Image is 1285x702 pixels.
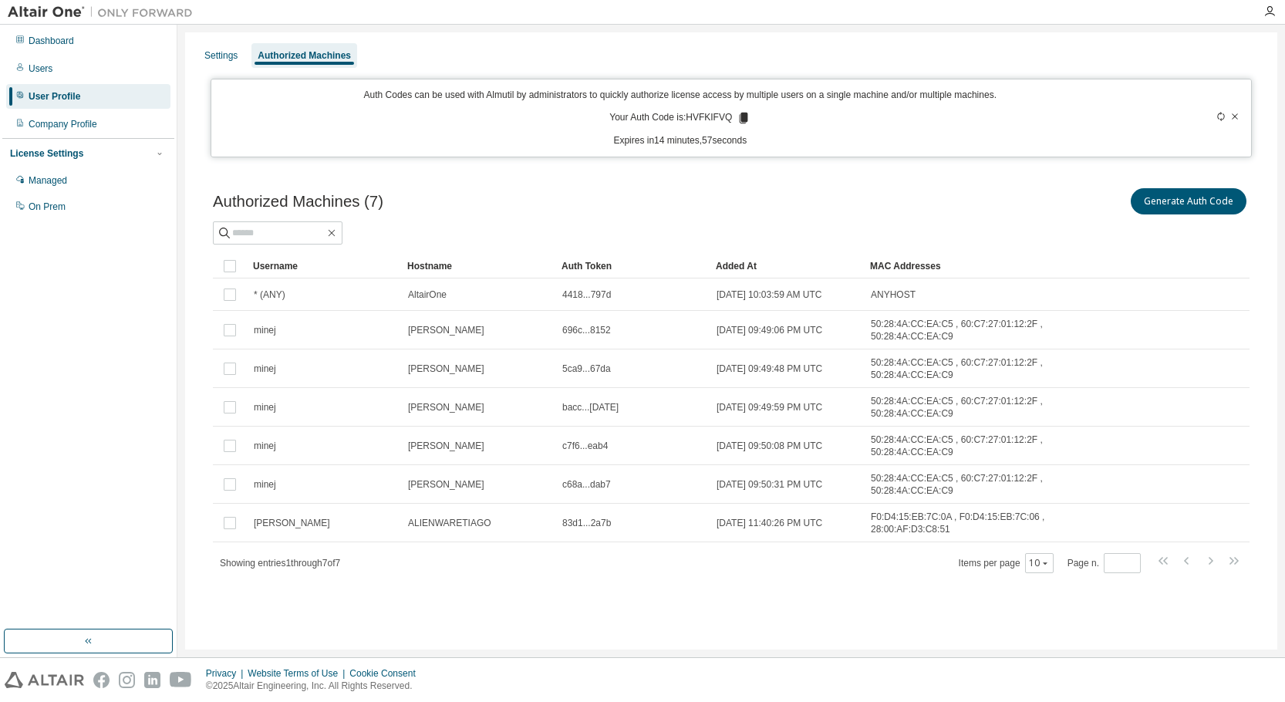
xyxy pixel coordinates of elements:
[29,201,66,213] div: On Prem
[562,401,619,413] span: bacc...[DATE]
[959,553,1054,573] span: Items per page
[29,35,74,47] div: Dashboard
[204,49,238,62] div: Settings
[258,49,351,62] div: Authorized Machines
[1067,553,1141,573] span: Page n.
[717,401,822,413] span: [DATE] 09:49:59 PM UTC
[29,90,80,103] div: User Profile
[562,324,611,336] span: 696c...8152
[871,511,1087,535] span: F0:D4:15:EB:7C:0A , F0:D4:15:EB:7C:06 , 28:00:AF:D3:C8:51
[206,680,425,693] p: © 2025 Altair Engineering, Inc. All Rights Reserved.
[871,395,1087,420] span: 50:28:4A:CC:EA:C5 , 60:C7:27:01:12:2F , 50:28:4A:CC:EA:C9
[609,111,750,125] p: Your Auth Code is: HVFKIFVQ
[221,89,1140,102] p: Auth Codes can be used with Almutil by administrators to quickly authorize license access by mult...
[254,289,285,301] span: * (ANY)
[254,517,330,529] span: [PERSON_NAME]
[407,254,549,278] div: Hostname
[220,558,340,569] span: Showing entries 1 through 7 of 7
[206,667,248,680] div: Privacy
[871,472,1087,497] span: 50:28:4A:CC:EA:C5 , 60:C7:27:01:12:2F , 50:28:4A:CC:EA:C9
[562,254,703,278] div: Auth Token
[10,147,83,160] div: License Settings
[8,5,201,20] img: Altair One
[562,517,611,529] span: 83d1...2a7b
[144,672,160,688] img: linkedin.svg
[871,356,1087,381] span: 50:28:4A:CC:EA:C5 , 60:C7:27:01:12:2F , 50:28:4A:CC:EA:C9
[29,62,52,75] div: Users
[170,672,192,688] img: youtube.svg
[349,667,424,680] div: Cookie Consent
[717,440,822,452] span: [DATE] 09:50:08 PM UTC
[408,440,484,452] span: [PERSON_NAME]
[717,363,822,375] span: [DATE] 09:49:48 PM UTC
[29,118,97,130] div: Company Profile
[562,440,608,452] span: c7f6...eab4
[408,289,447,301] span: AltairOne
[562,478,611,491] span: c68a...dab7
[716,254,858,278] div: Added At
[29,174,67,187] div: Managed
[254,478,276,491] span: minej
[717,324,822,336] span: [DATE] 09:49:06 PM UTC
[1131,188,1246,214] button: Generate Auth Code
[717,289,822,301] span: [DATE] 10:03:59 AM UTC
[119,672,135,688] img: instagram.svg
[408,324,484,336] span: [PERSON_NAME]
[213,193,383,211] span: Authorized Machines (7)
[5,672,84,688] img: altair_logo.svg
[93,672,110,688] img: facebook.svg
[408,517,491,529] span: ALIENWARETIAGO
[562,289,611,301] span: 4418...797d
[253,254,395,278] div: Username
[871,434,1087,458] span: 50:28:4A:CC:EA:C5 , 60:C7:27:01:12:2F , 50:28:4A:CC:EA:C9
[717,517,822,529] span: [DATE] 11:40:26 PM UTC
[254,324,276,336] span: minej
[871,289,916,301] span: ANYHOST
[870,254,1088,278] div: MAC Addresses
[221,134,1140,147] p: Expires in 14 minutes, 57 seconds
[408,401,484,413] span: [PERSON_NAME]
[1029,557,1050,569] button: 10
[871,318,1087,343] span: 50:28:4A:CC:EA:C5 , 60:C7:27:01:12:2F , 50:28:4A:CC:EA:C9
[254,440,276,452] span: minej
[254,401,276,413] span: minej
[408,478,484,491] span: [PERSON_NAME]
[408,363,484,375] span: [PERSON_NAME]
[254,363,276,375] span: minej
[248,667,349,680] div: Website Terms of Use
[717,478,822,491] span: [DATE] 09:50:31 PM UTC
[562,363,611,375] span: 5ca9...67da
